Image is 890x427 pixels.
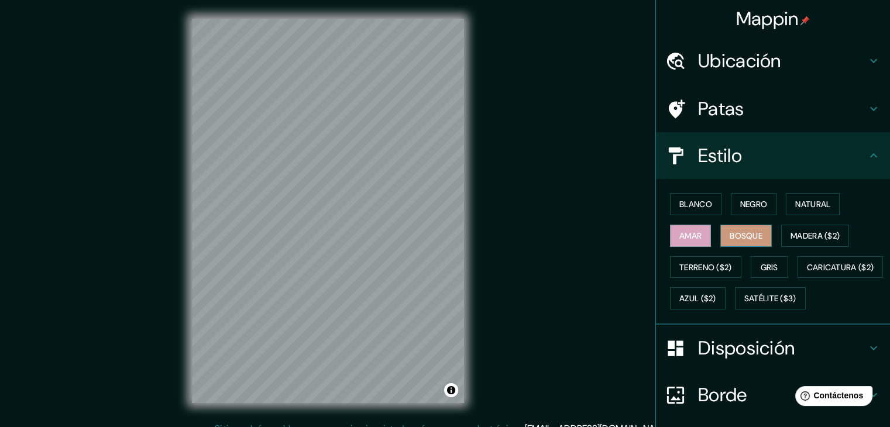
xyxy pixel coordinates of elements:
[807,262,874,273] font: Caricatura ($2)
[679,199,712,209] font: Blanco
[795,199,830,209] font: Natural
[192,19,464,403] canvas: Mapa
[698,336,795,360] font: Disposición
[781,225,849,247] button: Madera ($2)
[670,225,711,247] button: Amar
[786,381,877,414] iframe: Lanzador de widgets de ayuda
[751,256,788,278] button: Gris
[761,262,778,273] font: Gris
[731,193,777,215] button: Negro
[698,143,742,168] font: Estilo
[656,371,890,418] div: Borde
[744,294,796,304] font: Satélite ($3)
[670,193,721,215] button: Blanco
[656,37,890,84] div: Ubicación
[698,49,781,73] font: Ubicación
[670,256,741,278] button: Terreno ($2)
[656,132,890,179] div: Estilo
[798,256,884,278] button: Caricatura ($2)
[444,383,458,397] button: Activar o desactivar atribución
[656,85,890,132] div: Patas
[679,230,702,241] font: Amar
[735,287,806,309] button: Satélite ($3)
[679,262,732,273] font: Terreno ($2)
[800,16,810,25] img: pin-icon.png
[679,294,716,304] font: Azul ($2)
[720,225,772,247] button: Bosque
[698,97,744,121] font: Patas
[670,287,726,309] button: Azul ($2)
[791,230,840,241] font: Madera ($2)
[740,199,768,209] font: Negro
[698,383,747,407] font: Borde
[736,6,799,31] font: Mappin
[730,230,762,241] font: Bosque
[656,325,890,371] div: Disposición
[786,193,840,215] button: Natural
